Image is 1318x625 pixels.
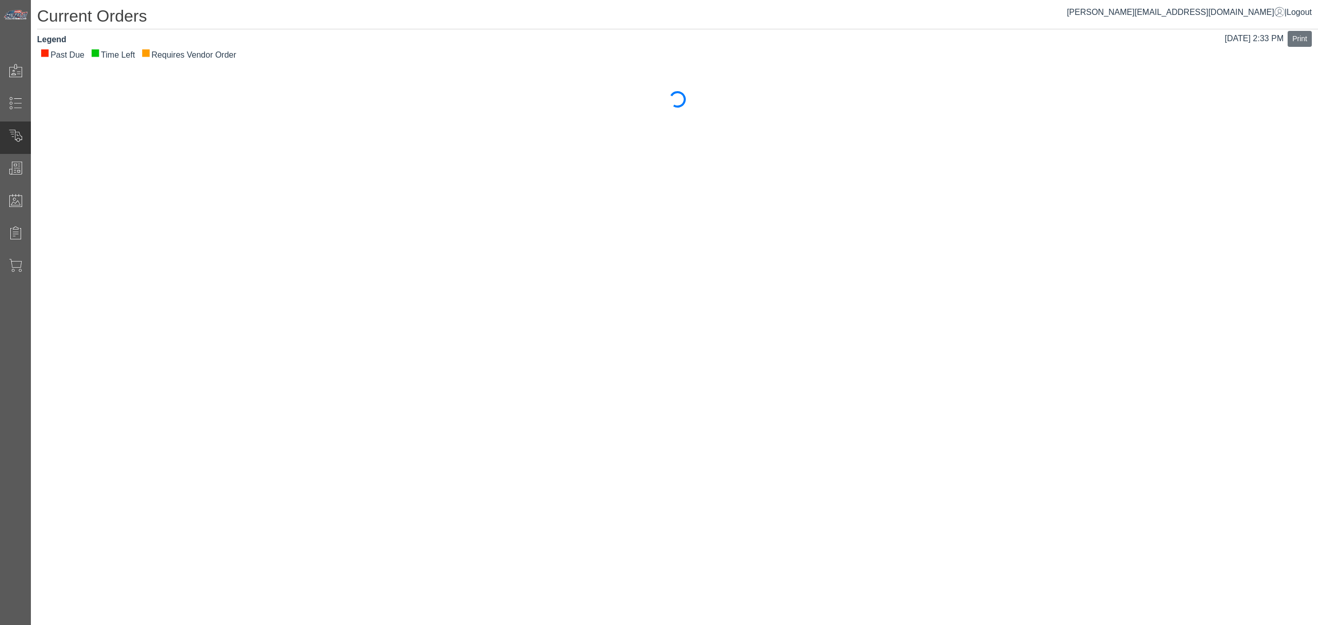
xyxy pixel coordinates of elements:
[37,35,66,44] strong: Legend
[37,6,1318,29] h1: Current Orders
[1067,6,1312,19] div: |
[141,49,236,61] div: Requires Vendor Order
[1225,34,1284,43] span: [DATE] 2:33 PM
[1067,8,1285,16] a: [PERSON_NAME][EMAIL_ADDRESS][DOMAIN_NAME]
[1287,8,1312,16] span: Logout
[3,9,29,21] img: Metals Direct Inc Logo
[141,49,150,56] div: ■
[1288,31,1312,47] button: Print
[40,49,84,61] div: Past Due
[40,49,49,56] div: ■
[91,49,100,56] div: ■
[91,49,135,61] div: Time Left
